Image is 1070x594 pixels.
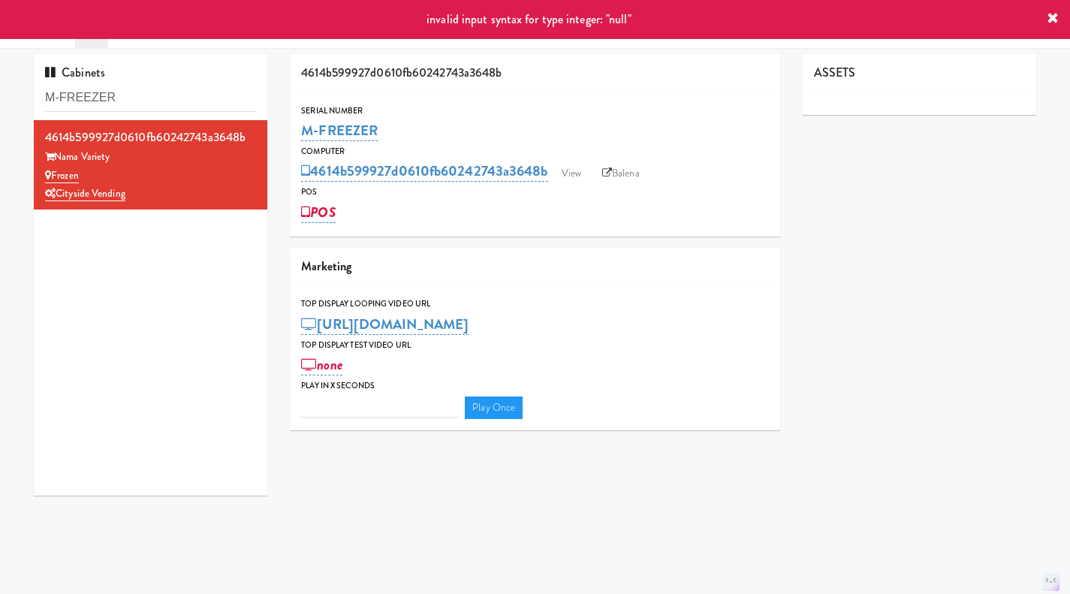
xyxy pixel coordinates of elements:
[301,258,351,275] span: Marketing
[45,64,105,81] span: Cabinets
[814,64,856,81] span: ASSETS
[301,185,769,200] div: POS
[45,84,256,112] input: Search cabinets
[595,162,647,185] a: Balena
[426,11,631,28] span: invalid input syntax for type integer: "null"
[45,168,79,183] a: Frozen
[301,144,769,159] div: Computer
[554,162,589,185] a: View
[301,297,769,312] div: Top Display Looping Video Url
[45,126,256,149] div: 4614b599927d0610fb60242743a3648b
[301,120,378,141] a: M-FREEZER
[45,148,256,167] div: Nama Variety
[301,104,769,119] div: Serial Number
[301,161,547,182] a: 4614b599927d0610fb60242743a3648b
[290,54,780,92] div: 4614b599927d0610fb60242743a3648b
[465,397,523,419] a: Play Once
[301,314,469,335] a: [URL][DOMAIN_NAME]
[34,120,267,210] li: 4614b599927d0610fb60242743a3648bNama Variety FrozenCityside Vending
[301,354,342,375] a: none
[301,202,335,223] a: POS
[301,378,769,393] div: Play in X seconds
[45,186,125,201] a: Cityside Vending
[301,338,769,353] div: Top Display Test Video Url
